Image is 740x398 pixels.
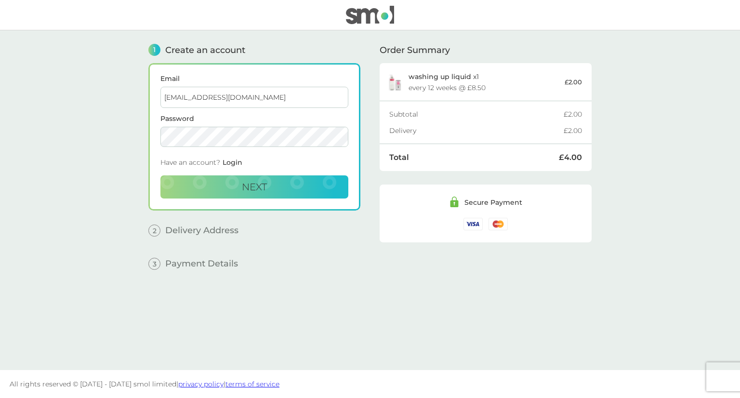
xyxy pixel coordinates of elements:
[464,199,522,206] div: Secure Payment
[148,258,160,270] span: 3
[160,115,348,122] label: Password
[242,181,267,193] span: Next
[463,218,483,230] img: /assets/icons/cards/visa.svg
[564,111,582,118] div: £2.00
[559,154,582,161] div: £4.00
[223,158,242,167] span: Login
[409,72,471,81] span: washing up liquid
[165,226,238,235] span: Delivery Address
[148,44,160,56] span: 1
[165,46,245,54] span: Create an account
[160,75,348,82] label: Email
[346,6,394,24] img: smol
[380,46,450,54] span: Order Summary
[165,259,238,268] span: Payment Details
[225,380,279,388] a: terms of service
[148,225,160,237] span: 2
[160,175,348,199] button: Next
[389,154,559,161] div: Total
[178,380,224,388] a: privacy policy
[409,84,486,91] div: every 12 weeks @ £8.50
[489,218,508,230] img: /assets/icons/cards/mastercard.svg
[565,77,582,87] p: £2.00
[409,73,479,80] p: x 1
[389,111,564,118] div: Subtotal
[564,127,582,134] div: £2.00
[160,154,348,175] div: Have an account?
[389,127,564,134] div: Delivery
